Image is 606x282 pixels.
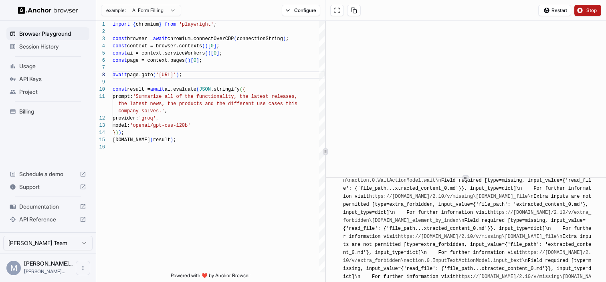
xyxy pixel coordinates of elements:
span: , [165,108,168,114]
span: ( [240,87,242,92]
span: 0 [194,58,196,63]
div: 1 [96,21,105,28]
div: 12 [96,115,105,122]
a: https://[DOMAIN_NAME]/2.10/v/missing\[DOMAIN_NAME]_file\n [369,194,533,199]
div: 15 [96,136,105,144]
span: Billing [19,108,86,116]
span: ; [173,137,176,143]
span: const [113,87,127,92]
span: ( [196,87,199,92]
span: await [150,87,165,92]
span: import [113,22,130,27]
span: Browser Playground [19,30,86,38]
span: '[URL]' [156,72,176,78]
span: ; [199,58,202,63]
span: page = context.pages [127,58,185,63]
span: .stringify [211,87,240,92]
span: ) [118,130,121,136]
span: ; [219,51,222,56]
div: 14 [96,129,105,136]
span: Project [19,88,86,96]
span: connectionString [237,36,283,42]
span: provider: [113,116,139,121]
span: API Keys [19,75,86,83]
span: ; [121,130,124,136]
div: API Reference [6,213,89,226]
span: await [153,36,168,42]
span: ; [214,22,216,27]
span: chromium [136,22,159,27]
span: ] [196,58,199,63]
span: company solves.' [118,108,164,114]
span: } [113,130,115,136]
span: result [153,137,170,143]
span: ) [205,43,208,49]
span: context = browser.contexts [127,43,202,49]
span: [ [190,58,193,63]
span: from [165,22,176,27]
button: Open menu [76,261,90,275]
span: const [113,43,127,49]
button: Open in full screen [330,5,344,16]
div: Project [6,85,89,98]
div: Billing [6,105,89,118]
span: Stop [586,7,598,14]
img: Anchor Logo [18,6,78,14]
div: 9 [96,79,105,86]
span: ) [208,51,211,56]
button: Copy session ID [347,5,361,16]
span: ai = context.serviceWorkers [127,51,205,56]
span: JSON [199,87,211,92]
span: { [133,22,135,27]
div: M [6,261,21,275]
span: 'openai/gpt-oss-120b' [130,123,190,128]
span: ) [170,137,173,143]
div: API Keys [6,73,89,85]
span: prompt: [113,94,133,99]
span: ai.evaluate [165,87,196,92]
span: [DOMAIN_NAME] [113,137,150,143]
span: ] [214,43,216,49]
span: ) [115,130,118,136]
span: 0 [214,51,216,56]
span: await [113,72,127,78]
button: Configure [282,5,321,16]
span: ( [150,137,153,143]
span: michael@fivesigmalabs.com [24,268,65,274]
span: const [113,36,127,42]
span: API Reference [19,215,77,223]
span: browser = [127,36,153,42]
span: e cases this [263,101,297,107]
div: Session History [6,40,89,53]
div: Documentation [6,200,89,213]
span: 'Summarize all of the functionality, the latest re [133,94,277,99]
span: ( [234,36,236,42]
div: 2 [96,28,105,35]
span: [ [211,51,214,56]
span: Restart [551,7,567,14]
span: ] [216,51,219,56]
div: Usage [6,60,89,73]
span: ( [153,72,156,78]
span: ; [216,43,219,49]
div: 11 [96,93,105,100]
div: 10 [96,86,105,93]
div: Schedule a demo [6,168,89,181]
span: Usage [19,62,86,70]
span: Powered with ❤️ by Anchor Browser [171,272,250,282]
span: ( [202,43,205,49]
span: ) [176,72,179,78]
a: https://[DOMAIN_NAME]/2.10/v/missing\[DOMAIN_NAME]_file\n [398,234,562,239]
span: ) [188,58,190,63]
button: Stop [574,5,601,16]
div: 13 [96,122,105,129]
div: 4 [96,43,105,50]
span: ( [185,58,188,63]
span: model: [113,123,130,128]
span: const [113,58,127,63]
span: chromium.connectOverCDP [168,36,234,42]
div: 7 [96,64,105,71]
span: } [159,22,162,27]
span: 'groq' [139,116,156,121]
span: Documentation [19,203,77,211]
